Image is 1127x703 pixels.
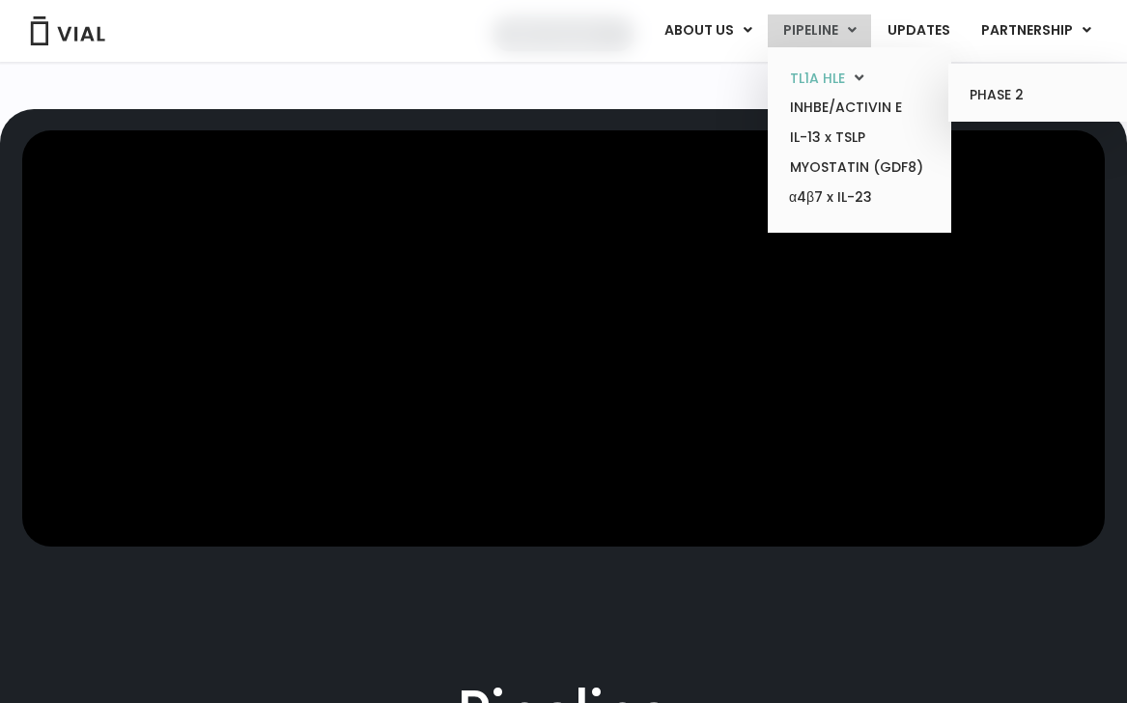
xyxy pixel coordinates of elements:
[872,14,965,47] a: UPDATES
[775,64,944,94] a: TL1A HLEMenu Toggle
[768,14,871,47] a: PIPELINEMenu Toggle
[775,93,944,123] a: INHBE/ACTIVIN E
[966,14,1107,47] a: PARTNERSHIPMenu Toggle
[775,123,944,153] a: IL-13 x TSLP
[955,80,1124,111] a: PHASE 2
[775,183,944,213] a: α4β7 x IL-23
[775,153,944,183] a: MYOSTATIN (GDF8)
[29,16,106,45] img: Vial Logo
[649,14,767,47] a: ABOUT USMenu Toggle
